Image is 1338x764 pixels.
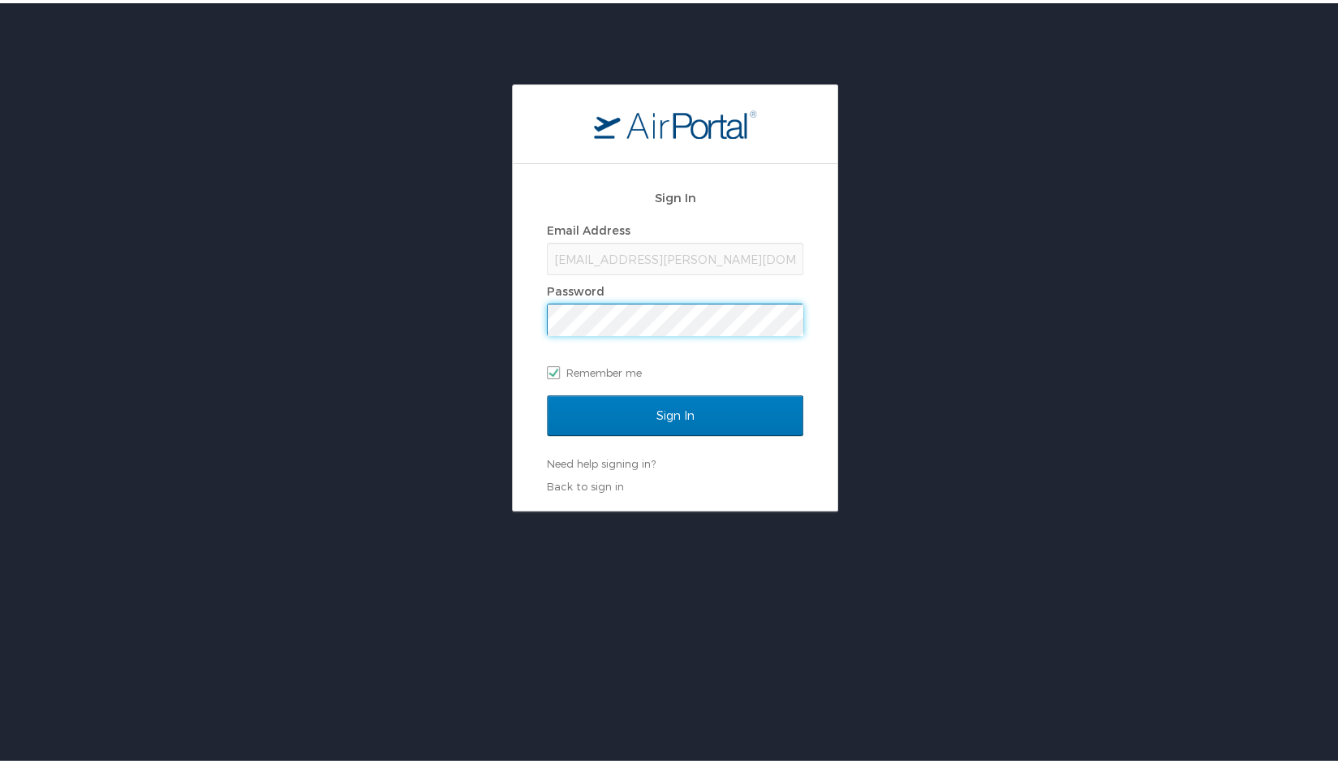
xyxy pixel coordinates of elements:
[547,185,803,204] h2: Sign In
[547,220,630,234] label: Email Address
[547,357,803,382] label: Remember me
[547,392,803,433] input: Sign In
[594,106,756,136] img: logo
[547,454,656,467] a: Need help signing in?
[547,281,604,295] label: Password
[547,477,624,490] a: Back to sign in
